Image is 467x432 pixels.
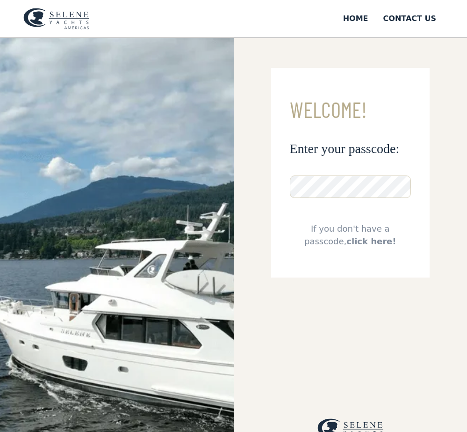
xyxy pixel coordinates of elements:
a: click here! [346,236,396,246]
div: Home [343,13,368,24]
h3: Welcome! [290,98,411,122]
form: Email Form [271,68,430,278]
div: If you don't have a passcode, [290,222,411,248]
h3: Enter your passcode: [290,140,411,157]
div: Contact US [383,13,437,24]
img: logo [23,8,89,29]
